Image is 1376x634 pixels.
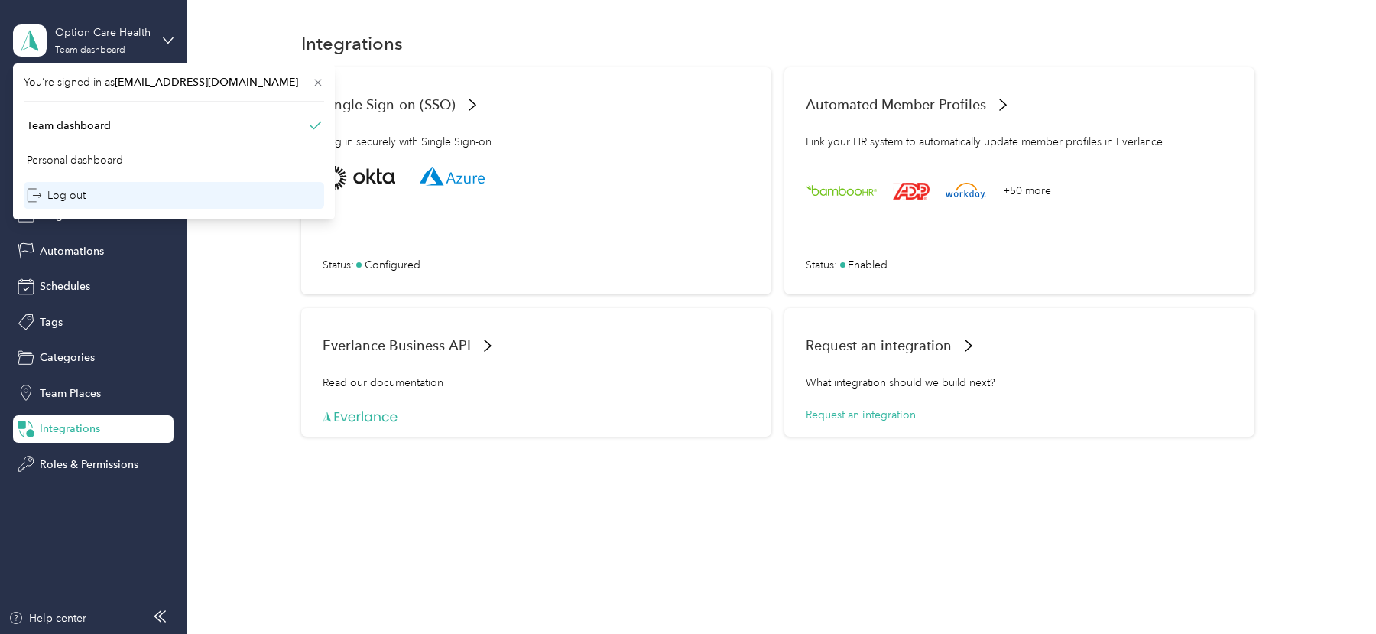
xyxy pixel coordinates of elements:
button: Help center [8,610,86,626]
iframe: Everlance-gr Chat Button Frame [1290,548,1376,634]
div: Team dashboard [27,118,111,134]
span: Single Sign-on (SSO) [323,96,456,112]
span: Status : [806,257,837,273]
span: Request an integration [806,337,952,353]
span: Status : [323,257,354,273]
span: Automations [40,243,104,259]
span: Roles & Permissions [40,457,138,473]
span: Schedules [40,278,90,294]
span: Everlance Business API [323,337,471,353]
span: [EMAIL_ADDRESS][DOMAIN_NAME] [115,76,298,89]
div: Team dashboard [55,46,125,55]
h1: Integrations [301,35,403,51]
div: What integration should we build next? [806,375,1233,407]
div: +50 more [1003,183,1051,199]
span: Integrations [40,421,100,437]
div: Log in securely with Single Sign-on [323,134,750,166]
span: Tags [40,314,63,330]
div: Read our documentation [323,375,750,407]
div: Request an integration [806,407,1233,423]
span: Categories [40,350,95,366]
div: Link your HR system to automatically update member profiles in Everlance. [806,134,1233,166]
div: Log out [27,187,86,203]
span: Enabled [848,257,888,273]
div: Personal dashboard [27,152,123,168]
span: Automated Member Profiles [806,96,986,112]
span: Configured [365,257,420,273]
span: Team Places [40,385,101,402]
span: You’re signed in as [24,74,324,90]
div: Option Care Health [55,24,151,41]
